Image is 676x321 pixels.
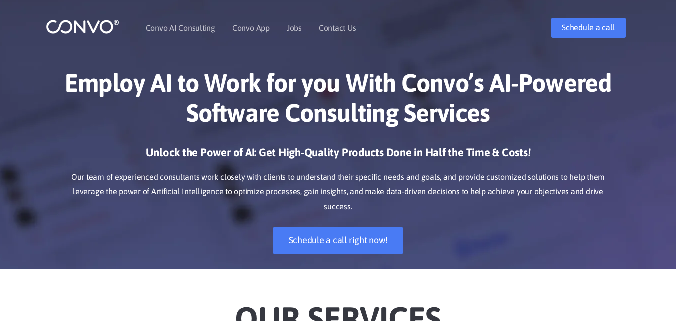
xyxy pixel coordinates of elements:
[61,145,616,167] h3: Unlock the Power of AI: Get High-Quality Products Done in Half the Time & Costs!
[146,24,215,32] a: Convo AI Consulting
[46,19,119,34] img: logo_1.png
[287,24,302,32] a: Jobs
[551,18,625,38] a: Schedule a call
[319,24,356,32] a: Contact Us
[61,68,616,135] h1: Employ AI to Work for you With Convo’s AI-Powered Software Consulting Services
[273,227,403,254] a: Schedule a call right now!
[61,170,616,215] p: Our team of experienced consultants work closely with clients to understand their specific needs ...
[232,24,270,32] a: Convo App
